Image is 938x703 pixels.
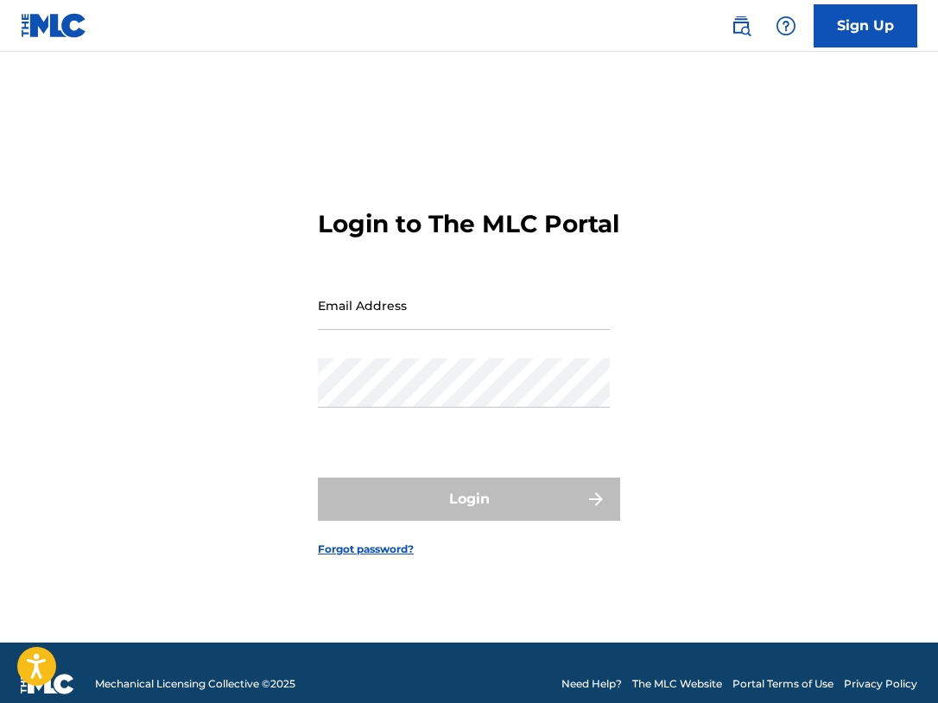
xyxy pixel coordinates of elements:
[318,209,619,239] h3: Login to The MLC Portal
[769,9,803,43] div: Help
[318,541,414,557] a: Forgot password?
[21,674,74,694] img: logo
[814,4,917,47] a: Sign Up
[724,9,758,43] a: Public Search
[732,676,833,692] a: Portal Terms of Use
[561,676,622,692] a: Need Help?
[844,676,917,692] a: Privacy Policy
[21,13,87,38] img: MLC Logo
[776,16,796,36] img: help
[632,676,722,692] a: The MLC Website
[731,16,751,36] img: search
[95,676,295,692] span: Mechanical Licensing Collective © 2025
